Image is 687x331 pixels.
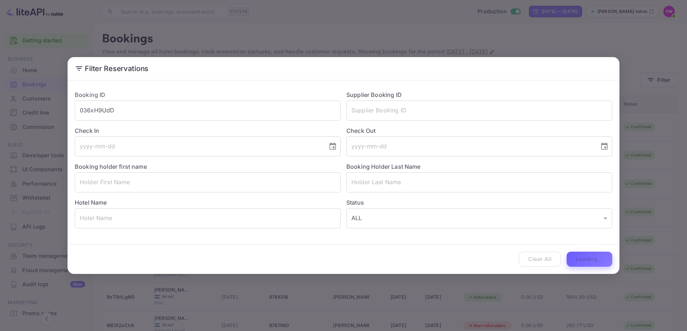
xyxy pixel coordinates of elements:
[346,91,402,98] label: Supplier Booking ID
[346,208,612,228] div: ALL
[326,139,340,154] button: Choose date
[346,136,594,157] input: yyyy-mm-dd
[68,57,619,80] h2: Filter Reservations
[75,91,106,98] label: Booking ID
[75,126,341,135] label: Check In
[75,101,341,121] input: Booking ID
[75,199,107,206] label: Hotel Name
[346,163,421,170] label: Booking Holder Last Name
[75,208,341,228] input: Hotel Name
[75,136,323,157] input: yyyy-mm-dd
[75,163,147,170] label: Booking holder first name
[346,126,612,135] label: Check Out
[75,172,341,192] input: Holder First Name
[346,198,612,207] label: Status
[346,101,612,121] input: Supplier Booking ID
[346,172,612,192] input: Holder Last Name
[597,139,612,154] button: Choose date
